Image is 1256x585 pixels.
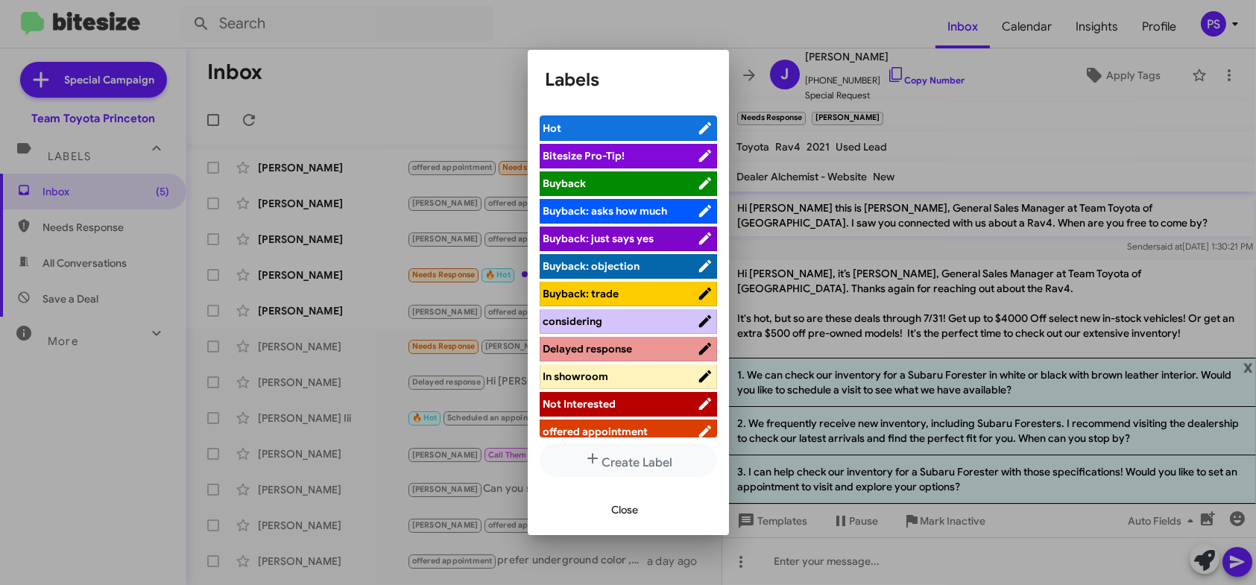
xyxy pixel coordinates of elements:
span: Buyback [543,177,587,190]
span: Not Interested [543,397,616,411]
span: Close [612,496,639,523]
span: offered appointment [543,425,648,438]
span: Buyback: objection [543,259,640,273]
span: Delayed response [543,342,633,355]
span: Hot [543,121,562,135]
span: Bitesize Pro-Tip! [543,149,625,162]
span: Buyback: just says yes [543,232,654,245]
span: Buyback: asks how much [543,204,668,218]
span: In showroom [543,370,609,383]
span: Buyback: trade [543,287,619,300]
button: Create Label [540,443,717,477]
h1: Labels [546,68,711,92]
button: Close [600,496,651,523]
span: considering [543,314,603,328]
